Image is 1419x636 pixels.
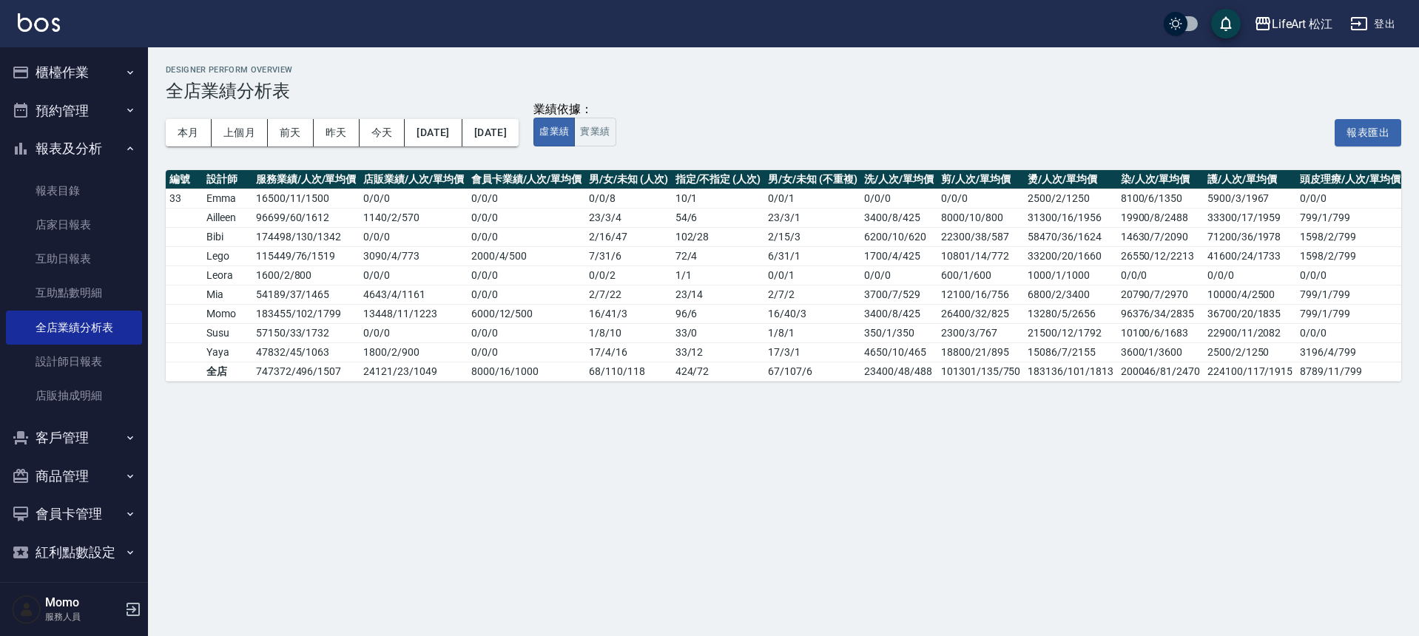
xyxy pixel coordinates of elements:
th: 編號 [166,170,203,189]
td: 16500 / 11 / 1500 [252,189,360,208]
th: 染/人次/單均價 [1117,170,1204,189]
a: 報表匯出 [1335,124,1401,138]
td: 799/1/799 [1296,304,1403,323]
td: 1598/2/799 [1296,246,1403,265]
td: 3600/1/3600 [1117,342,1204,362]
td: 33 [166,189,203,208]
p: 服務人員 [45,610,121,623]
td: 6200/10/620 [860,227,937,246]
td: 3400/8/425 [860,304,937,323]
td: 22300/38/587 [937,227,1024,246]
td: 0 / 0 / 0 [360,227,467,246]
td: 2 / 16 / 47 [585,227,671,246]
td: 24121 / 23 / 1049 [360,362,467,381]
td: 1000/1/1000 [1024,265,1116,285]
td: 1700/4/425 [860,246,937,265]
td: 0 / 0 / 0 [468,189,585,208]
td: 0 / 0 / 0 [468,285,585,304]
td: 17 / 4 / 16 [585,342,671,362]
td: 0/0/0 [1117,265,1204,285]
td: 19900/8/2488 [1117,208,1204,227]
img: Logo [18,13,60,32]
th: 護/人次/單均價 [1204,170,1296,189]
button: 今天 [360,119,405,146]
td: 23 / 14 [672,285,764,304]
td: 31300/16/1956 [1024,208,1116,227]
th: 燙/人次/單均價 [1024,170,1116,189]
td: 1598/2/799 [1296,227,1403,246]
th: 店販業績/人次/單均價 [360,170,467,189]
td: 0/0/0 [1296,189,1403,208]
th: 設計師 [203,170,252,189]
td: 1 / 8 / 10 [585,323,671,342]
button: [DATE] [462,119,519,146]
td: 17 / 3 / 1 [764,342,860,362]
a: 互助日報表 [6,242,142,276]
button: 預約管理 [6,92,142,130]
td: Mia [203,285,252,304]
th: 剪/人次/單均價 [937,170,1024,189]
button: 紅利點數設定 [6,533,142,572]
td: 67 / 107 / 6 [764,362,860,381]
td: 8000 / 16 / 1000 [468,362,585,381]
td: 3196/4/799 [1296,342,1403,362]
td: 20790/7/2970 [1117,285,1204,304]
td: 41600/24/1733 [1204,246,1296,265]
td: 1140 / 2 / 570 [360,208,467,227]
h3: 全店業績分析表 [166,81,1401,101]
td: 424 / 72 [672,362,764,381]
td: 3700/7/529 [860,285,937,304]
img: Person [12,595,41,624]
td: 13448 / 11 / 1223 [360,304,467,323]
td: 10 / 1 [672,189,764,208]
td: 96376/34/2835 [1117,304,1204,323]
td: 26400/32/825 [937,304,1024,323]
td: 183455 / 102 / 1799 [252,304,360,323]
td: 0/0/0 [1296,323,1403,342]
td: Ailleen [203,208,252,227]
td: Bibi [203,227,252,246]
td: 0/0/0 [937,189,1024,208]
td: 23 / 3 / 1 [764,208,860,227]
td: Lego [203,246,252,265]
td: 2000 / 4 / 500 [468,246,585,265]
td: 10801/14/772 [937,246,1024,265]
button: 虛業績 [533,118,575,146]
td: 47832 / 45 / 1063 [252,342,360,362]
a: 全店業績分析表 [6,311,142,345]
td: 全店 [203,362,252,381]
td: 0/0/0 [860,189,937,208]
td: 0 / 0 / 0 [360,189,467,208]
th: 指定/不指定 (人次) [672,170,764,189]
td: 6 / 31 / 1 [764,246,860,265]
td: 0 / 0 / 0 [468,323,585,342]
a: 店販抽成明細 [6,379,142,413]
th: 會員卡業績/人次/單均價 [468,170,585,189]
td: Momo [203,304,252,323]
td: 2500/2/1250 [1204,342,1296,362]
td: 0/0/0 [860,265,937,285]
td: 2300/3/767 [937,323,1024,342]
button: [DATE] [405,119,462,146]
button: LifeArt 松江 [1248,9,1339,39]
td: 10000/4/2500 [1204,285,1296,304]
td: Susu [203,323,252,342]
a: 設計師日報表 [6,345,142,379]
td: 57150 / 33 / 1732 [252,323,360,342]
h2: Designer Perform Overview [166,65,1401,75]
td: 8100/6/1350 [1117,189,1204,208]
a: 店家日報表 [6,208,142,242]
td: 6800/2/3400 [1024,285,1116,304]
td: 72 / 4 [672,246,764,265]
td: 4650/10/465 [860,342,937,362]
td: 1 / 8 / 1 [764,323,860,342]
td: 33 / 12 [672,342,764,362]
button: 會員卡管理 [6,495,142,533]
td: 2 / 7 / 22 [585,285,671,304]
td: 350/1/350 [860,323,937,342]
td: 174498 / 130 / 1342 [252,227,360,246]
button: save [1211,9,1241,38]
td: 18800/21/895 [937,342,1024,362]
td: 102 / 28 [672,227,764,246]
a: 互助點數明細 [6,276,142,310]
